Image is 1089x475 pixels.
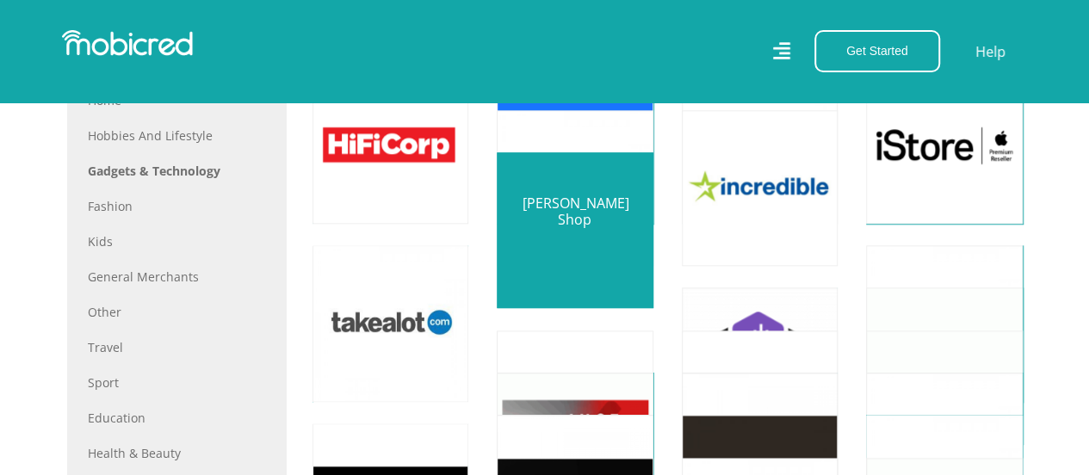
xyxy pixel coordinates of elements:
[975,40,1006,63] a: Help
[88,232,266,250] a: Kids
[88,126,266,145] a: Hobbies and Lifestyle
[88,444,266,462] a: Health & Beauty
[88,303,266,321] a: Other
[814,30,940,72] button: Get Started
[88,373,266,392] a: Sport
[88,268,266,286] a: General Merchants
[88,197,266,215] a: Fashion
[62,30,193,56] img: Mobicred
[88,409,266,427] a: Education
[88,162,266,180] a: Gadgets & Technology
[88,338,266,356] a: Travel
